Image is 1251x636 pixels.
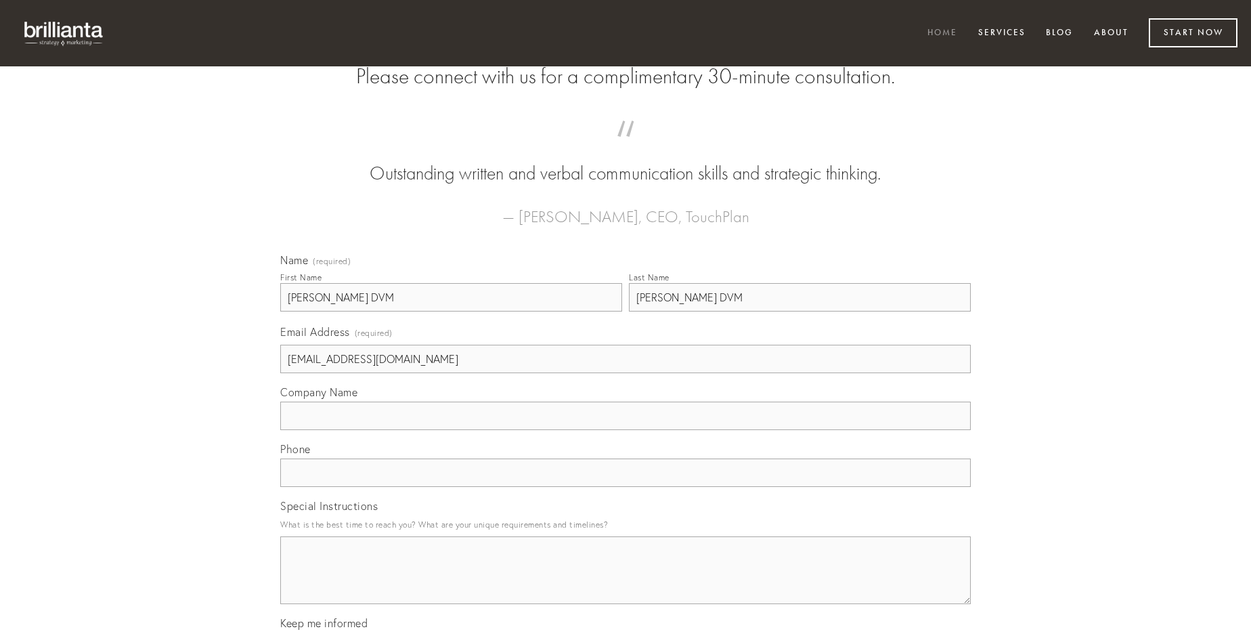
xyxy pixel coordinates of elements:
[919,22,966,45] a: Home
[629,272,670,282] div: Last Name
[280,442,311,456] span: Phone
[1085,22,1137,45] a: About
[302,134,949,187] blockquote: Outstanding written and verbal communication skills and strategic thinking.
[280,616,368,630] span: Keep me informed
[313,257,351,266] span: (required)
[302,134,949,161] span: “
[280,64,971,89] h2: Please connect with us for a complimentary 30-minute consultation.
[280,272,322,282] div: First Name
[969,22,1034,45] a: Services
[280,385,357,399] span: Company Name
[1037,22,1082,45] a: Blog
[1149,18,1237,47] a: Start Now
[355,324,393,342] span: (required)
[302,187,949,230] figcaption: — [PERSON_NAME], CEO, TouchPlan
[280,325,350,339] span: Email Address
[280,253,308,267] span: Name
[280,515,971,534] p: What is the best time to reach you? What are your unique requirements and timelines?
[280,499,378,513] span: Special Instructions
[14,14,115,53] img: brillianta - research, strategy, marketing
